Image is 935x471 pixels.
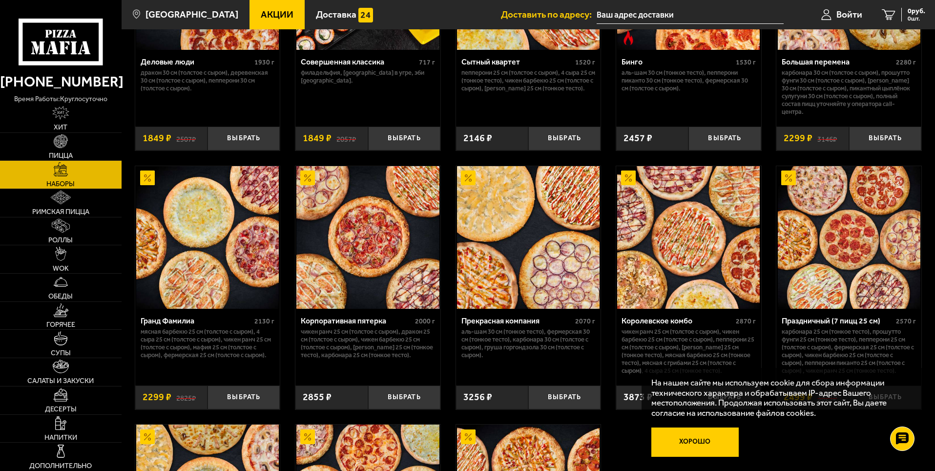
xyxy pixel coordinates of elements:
span: Войти [836,10,862,19]
img: Акционный [140,429,155,444]
p: На нашем сайте мы используем cookie для сбора информации технического характера и обрабатываем IP... [651,378,907,418]
p: Аль-Шам 30 см (тонкое тесто), Фермерская 30 см (тонкое тесто), Карбонара 30 см (толстое с сыром),... [461,328,596,359]
span: 2457 ₽ [623,133,652,143]
span: Доставка [316,10,356,19]
p: Карбонара 30 см (толстое с сыром), Прошутто Фунги 30 см (толстое с сыром), [PERSON_NAME] 30 см (т... [782,69,916,116]
p: Аль-Шам 30 см (тонкое тесто), Пепперони Пиканто 30 см (тонкое тесто), Фермерская 30 см (толстое с... [622,69,756,92]
span: Напитки [44,434,77,441]
span: 2146 ₽ [463,133,492,143]
img: Акционный [621,171,636,185]
div: Прекрасная компания [461,316,573,325]
img: Праздничный (7 пицц 25 см) [778,166,920,309]
p: Карбонара 25 см (тонкое тесто), Прошутто Фунги 25 см (тонкое тесто), Пепперони 25 см (толстое с с... [782,328,916,375]
img: Акционный [300,429,315,444]
p: Филадельфия, [GEOGRAPHIC_DATA] в угре, Эби [GEOGRAPHIC_DATA]. [301,69,435,85]
span: Роллы [48,236,73,243]
button: Выбрать [528,127,601,150]
div: Гранд Фамилиа [141,316,252,325]
button: Выбрать [688,127,761,150]
span: 1849 ₽ [143,133,171,143]
img: 15daf4d41897b9f0e9f617042186c801.svg [358,8,373,22]
div: Корпоративная пятерка [301,316,413,325]
s: 3146 ₽ [817,133,837,143]
button: Выбрать [368,127,440,150]
button: Выбрать [528,385,601,409]
span: 3873 ₽ [623,392,652,402]
img: Корпоративная пятерка [296,166,439,309]
span: Супы [51,349,71,356]
p: Чикен Ранч 25 см (толстое с сыром), Дракон 25 см (толстое с сыром), Чикен Барбекю 25 см (толстое ... [301,328,435,359]
img: Гранд Фамилиа [136,166,279,309]
span: 1930 г [254,58,274,66]
button: Хорошо [651,428,739,457]
s: 2507 ₽ [176,133,196,143]
span: 1530 г [736,58,756,66]
p: Чикен Ранч 25 см (толстое с сыром), Чикен Барбекю 25 см (толстое с сыром), Пепперони 25 см (толст... [622,328,756,375]
span: WOK [53,265,69,272]
span: 1520 г [575,58,595,66]
div: Бинго [622,57,733,66]
span: 717 г [419,58,435,66]
a: АкционныйКоролевское комбо [616,166,761,309]
p: Мясная Барбекю 25 см (толстое с сыром), 4 сыра 25 см (толстое с сыром), Чикен Ранч 25 см (толстое... [141,328,275,359]
span: 2130 г [254,317,274,325]
a: АкционныйГранд Фамилиа [135,166,280,309]
span: 2299 ₽ [143,392,171,402]
span: 1849 ₽ [303,133,332,143]
span: 2000 г [415,317,435,325]
span: Обеды [48,293,73,300]
span: Горячее [46,321,75,328]
s: 2057 ₽ [336,133,356,143]
img: Акционный [781,171,796,185]
span: Дополнительно [29,462,92,469]
span: Наборы [46,180,75,187]
span: Хит [54,124,67,130]
img: Акционный [461,429,476,444]
img: Королевское комбо [617,166,760,309]
span: Доставить по адресу: [501,10,597,19]
span: 2855 ₽ [303,392,332,402]
span: Десерты [45,406,77,412]
div: Королевское комбо [622,316,733,325]
img: Акционный [461,171,476,185]
a: АкционныйКорпоративная пятерка [295,166,440,309]
div: Совершенная классика [301,57,416,66]
button: Выбрать [208,127,280,150]
a: АкционныйПрекрасная компания [456,166,601,309]
span: Салаты и закуски [27,377,94,384]
p: Дракон 30 см (толстое с сыром), Деревенская 30 см (толстое с сыром), Пепперони 30 см (толстое с с... [141,69,275,92]
button: Выбрать [368,385,440,409]
span: 2570 г [896,317,916,325]
span: 3256 ₽ [463,392,492,402]
button: Выбрать [208,385,280,409]
div: Сытный квартет [461,57,573,66]
button: Выбрать [849,127,921,150]
img: Акционный [140,171,155,185]
p: Пепперони 25 см (толстое с сыром), 4 сыра 25 см (тонкое тесто), Чикен Барбекю 25 см (толстое с сы... [461,69,596,92]
span: 2280 г [896,58,916,66]
s: 2825 ₽ [176,392,196,402]
span: 0 руб. [908,8,925,15]
img: Акционный [300,171,315,185]
input: Ваш адрес доставки [597,6,784,24]
img: Прекрасная компания [457,166,600,309]
span: 2870 г [736,317,756,325]
img: Острое блюдо [621,30,636,45]
span: 2070 г [575,317,595,325]
span: Пицца [49,152,73,159]
div: Деловые люди [141,57,252,66]
span: 0 шт. [908,16,925,21]
div: Праздничный (7 пицц 25 см) [782,316,893,325]
span: 2299 ₽ [784,133,812,143]
a: АкционныйПраздничный (7 пицц 25 см) [776,166,921,309]
span: Римская пицца [32,208,89,215]
div: Большая перемена [782,57,893,66]
span: [GEOGRAPHIC_DATA] [145,10,238,19]
span: Акции [261,10,293,19]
